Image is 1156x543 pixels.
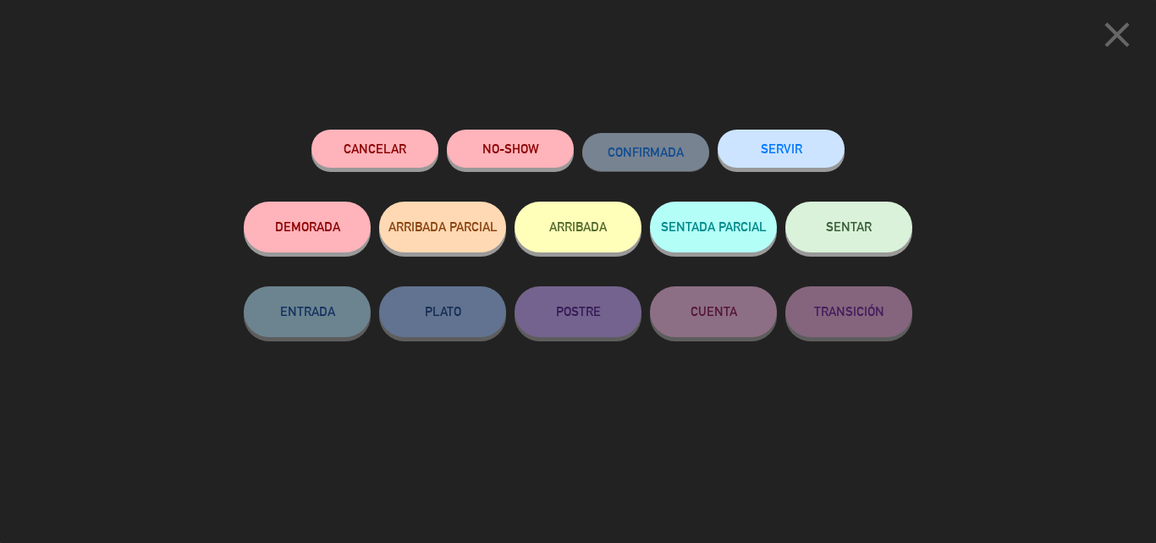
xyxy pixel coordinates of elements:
button: CONFIRMADA [582,133,709,171]
span: ARRIBADA PARCIAL [388,219,498,234]
button: ARRIBADA [515,202,641,252]
button: DEMORADA [244,202,371,252]
button: ARRIBADA PARCIAL [379,202,506,252]
span: CONFIRMADA [608,145,684,159]
button: PLATO [379,286,506,337]
button: SENTAR [785,202,912,252]
button: SERVIR [718,130,845,168]
i: close [1096,14,1138,56]
button: TRANSICIÓN [785,286,912,337]
span: SENTAR [826,219,872,234]
button: ENTRADA [244,286,371,337]
button: NO-SHOW [447,130,574,168]
button: POSTRE [515,286,641,337]
button: Cancelar [311,130,438,168]
button: close [1091,13,1143,63]
button: CUENTA [650,286,777,337]
button: SENTADA PARCIAL [650,202,777,252]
